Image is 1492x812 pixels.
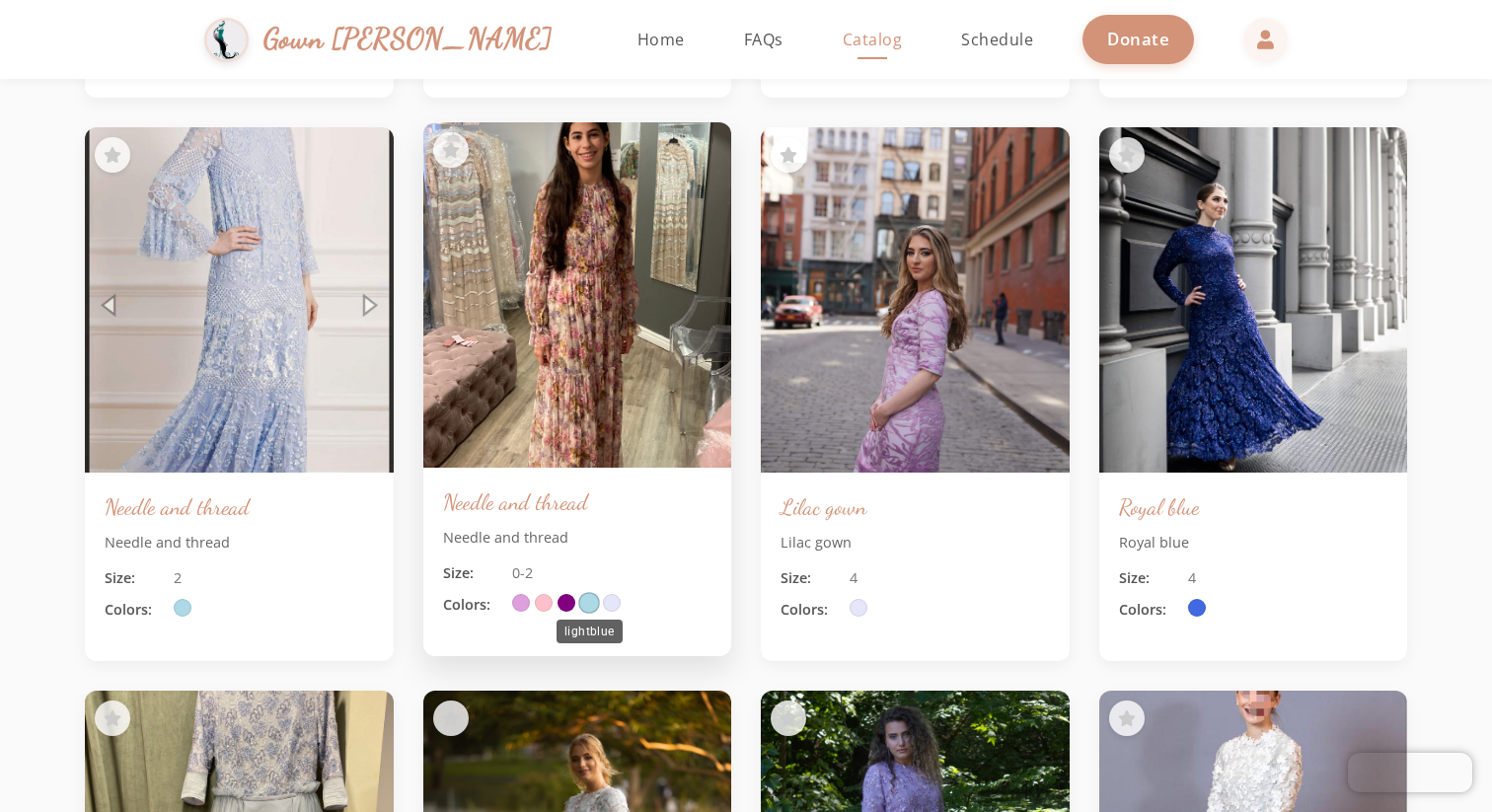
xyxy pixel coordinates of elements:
img: Lilac gown [761,127,1070,473]
span: Colors: [1119,599,1178,621]
p: Needle and thread [105,532,374,554]
h3: Needle and thread [105,492,374,521]
img: Needle and thread [415,114,739,478]
span: Donate [1107,28,1169,50]
img: Needle and thread [85,127,394,473]
iframe: Chatra live chat [1348,753,1472,792]
span: 2 [174,567,182,589]
div: lightblue [557,620,623,643]
h3: Royal blue [1119,492,1388,521]
span: 4 [1188,567,1196,589]
p: Lilac gown [781,532,1050,554]
img: Gown Gmach Logo [204,18,249,62]
span: Colors: [443,594,502,616]
span: Size: [105,567,164,589]
span: Catalog [843,29,903,50]
span: 4 [850,567,858,589]
p: Needle and thread [443,527,712,549]
span: Home [637,29,685,50]
a: Donate [1082,15,1194,63]
p: Royal blue [1119,532,1388,554]
span: Colors: [781,599,840,621]
span: 0-2 [512,562,533,584]
span: Size: [781,567,840,589]
span: Gown [PERSON_NAME] [263,18,553,60]
h3: Needle and thread [443,487,712,516]
span: Size: [1119,567,1178,589]
img: Royal blue [1099,127,1408,473]
h3: Lilac gown [781,492,1050,521]
span: FAQs [744,29,783,50]
span: Size: [443,562,502,584]
span: Colors: [105,599,164,621]
a: Gown [PERSON_NAME] [204,13,572,67]
span: Schedule [961,29,1033,50]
